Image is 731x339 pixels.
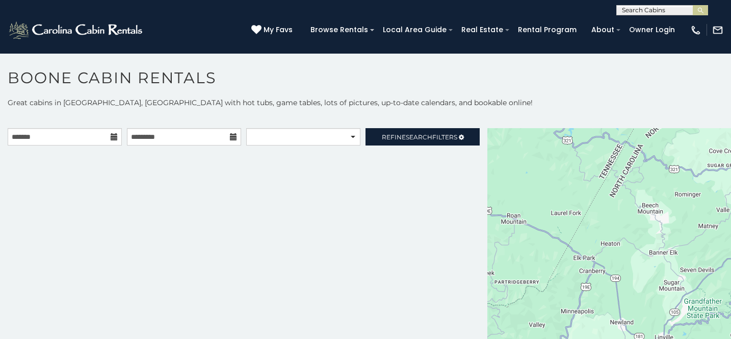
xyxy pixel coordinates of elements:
[264,25,293,35] span: My Favs
[8,20,145,40] img: White-1-2.png
[378,22,452,38] a: Local Area Guide
[365,128,480,146] a: RefineSearchFilters
[586,22,619,38] a: About
[712,25,723,36] img: mail-regular-white.png
[513,22,582,38] a: Rental Program
[690,25,701,36] img: phone-regular-white.png
[382,133,457,141] span: Refine Filters
[624,22,680,38] a: Owner Login
[251,25,295,36] a: My Favs
[406,133,432,141] span: Search
[305,22,373,38] a: Browse Rentals
[456,22,508,38] a: Real Estate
